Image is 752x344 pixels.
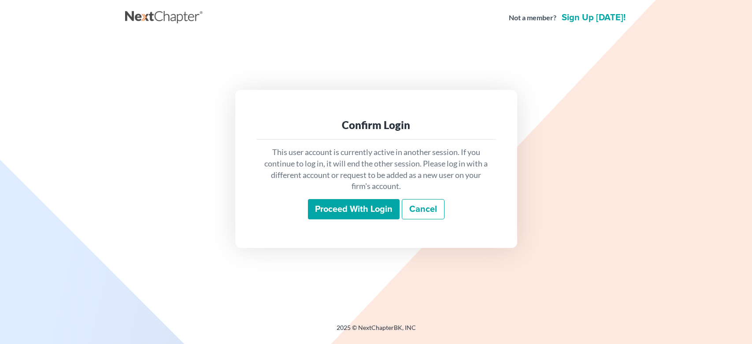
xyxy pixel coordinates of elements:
div: Confirm Login [263,118,489,132]
input: Proceed with login [308,199,400,219]
p: This user account is currently active in another session. If you continue to log in, it will end ... [263,147,489,192]
a: Sign up [DATE]! [560,13,627,22]
a: Cancel [402,199,445,219]
div: 2025 © NextChapterBK, INC [125,323,627,339]
strong: Not a member? [509,13,556,23]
